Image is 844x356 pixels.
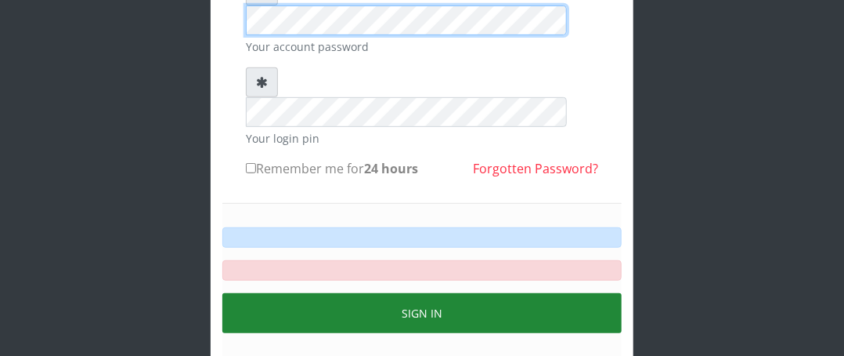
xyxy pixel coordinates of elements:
a: Forgotten Password? [473,160,598,177]
label: Remember me for [246,159,418,178]
small: Your account password [246,38,598,55]
b: 24 hours [364,160,418,177]
small: Your login pin [246,130,598,147]
button: Sign in [222,293,622,333]
input: Remember me for24 hours [246,163,256,173]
